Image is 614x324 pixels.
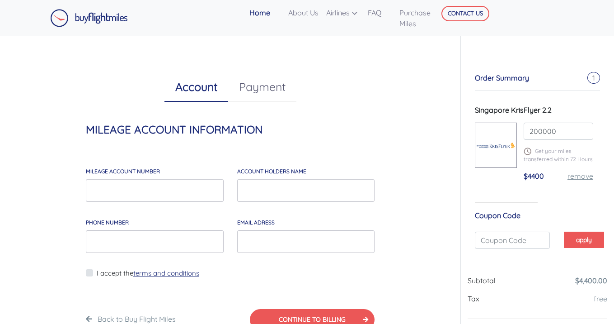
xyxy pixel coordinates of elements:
a: Purchase Miles [396,4,445,33]
span: Coupon Code [475,211,520,220]
a: terms and conditions [133,269,199,277]
a: free [594,294,607,303]
a: FAQ [364,4,396,22]
h4: MILEAGE ACCOUNT INFORMATION [86,123,375,136]
button: CONTACT US [441,6,489,21]
span: Tax [468,294,479,303]
img: schedule.png [524,148,531,155]
span: Subtotal [468,276,496,285]
a: Airlines [323,4,364,22]
a: Back to Buy Flight Miles [98,314,176,324]
a: Home [246,4,285,22]
a: $4,400.00 [575,276,607,285]
a: Buy Flight Miles Logo [50,7,128,29]
img: Buy Flight Miles Logo [50,9,128,27]
label: MILEAGE account number [86,167,160,176]
img: Singapore-KrisFlyer.png [475,136,516,154]
a: Account [164,72,228,102]
button: apply [564,232,604,248]
label: account holders NAME [237,167,306,176]
span: Singapore KrisFlyer 2.2 [475,105,552,114]
p: Get your miles transferred within 72 Hours [524,147,594,163]
label: email adress [237,219,275,227]
span: $4400 [524,172,544,181]
a: remove [567,172,593,181]
span: 1 [587,72,600,84]
a: About Us [285,4,323,22]
label: I accept the [97,268,199,279]
a: Payment [228,72,296,101]
span: Order Summary [475,73,529,82]
input: Coupon Code [475,232,550,249]
label: Phone Number [86,219,129,227]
